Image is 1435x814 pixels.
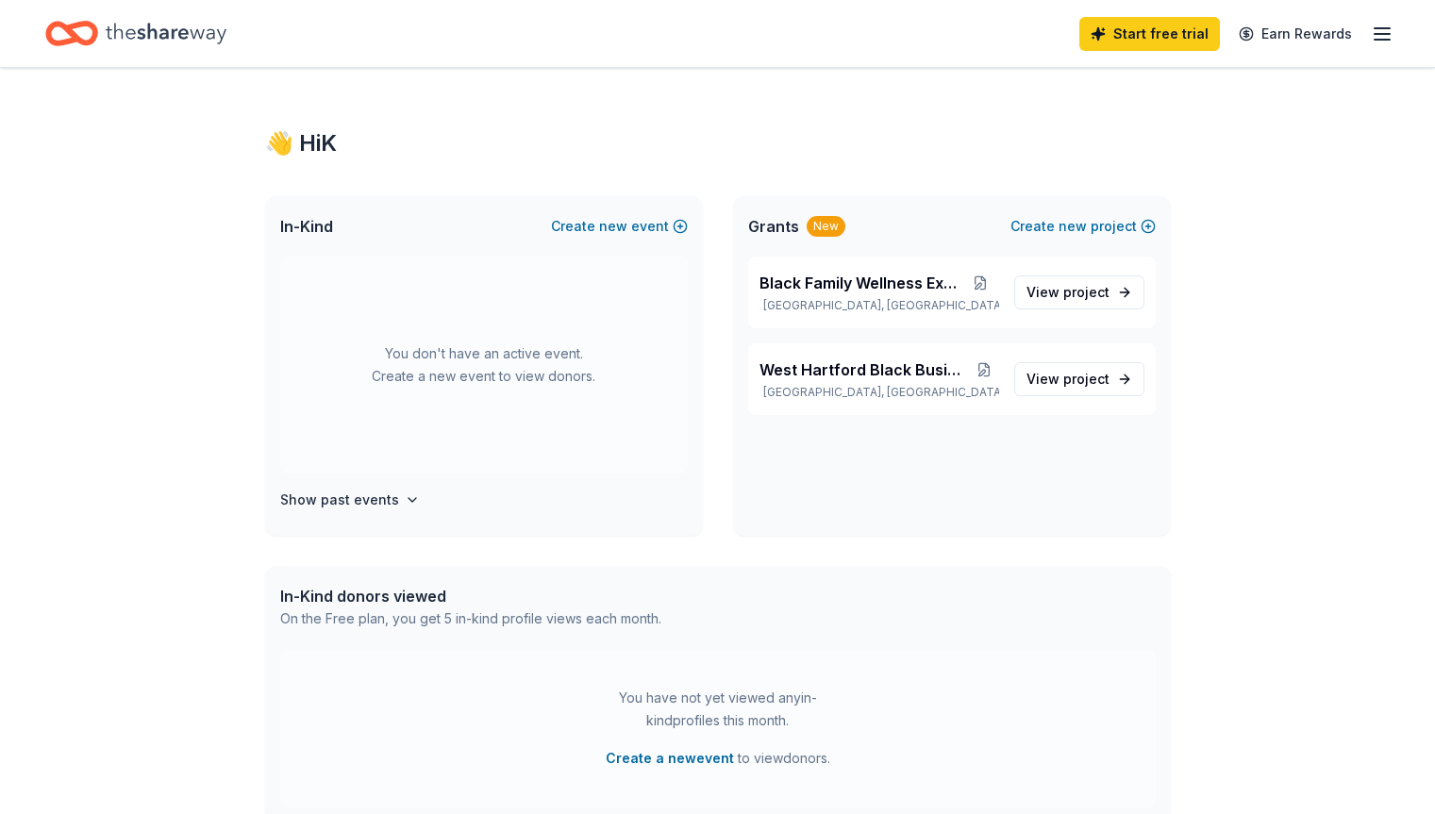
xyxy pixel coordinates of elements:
[280,489,399,511] h4: Show past events
[280,585,661,607] div: In-Kind donors viewed
[606,747,830,770] span: to view donors .
[759,358,969,381] span: West Hartford Black Business Expo
[599,215,627,238] span: new
[1026,281,1110,304] span: View
[280,489,420,511] button: Show past events
[280,257,688,473] div: You don't have an active event. Create a new event to view donors.
[551,215,688,238] button: Createnewevent
[1063,371,1110,387] span: project
[1014,362,1144,396] a: View project
[1014,275,1144,309] a: View project
[280,215,333,238] span: In-Kind
[1079,17,1220,51] a: Start free trial
[280,607,661,630] div: On the Free plan, you get 5 in-kind profile views each month.
[759,385,999,400] p: [GEOGRAPHIC_DATA], [GEOGRAPHIC_DATA]
[1026,368,1110,390] span: View
[1227,17,1363,51] a: Earn Rewards
[1010,215,1156,238] button: Createnewproject
[600,687,836,732] div: You have not yet viewed any in-kind profiles this month.
[759,298,999,313] p: [GEOGRAPHIC_DATA], [GEOGRAPHIC_DATA]
[45,11,226,56] a: Home
[606,747,734,770] button: Create a newevent
[1063,284,1110,300] span: project
[759,272,961,294] span: Black Family Wellness Expo
[1059,215,1087,238] span: new
[265,128,1171,158] div: 👋 Hi K
[748,215,799,238] span: Grants
[807,216,845,237] div: New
